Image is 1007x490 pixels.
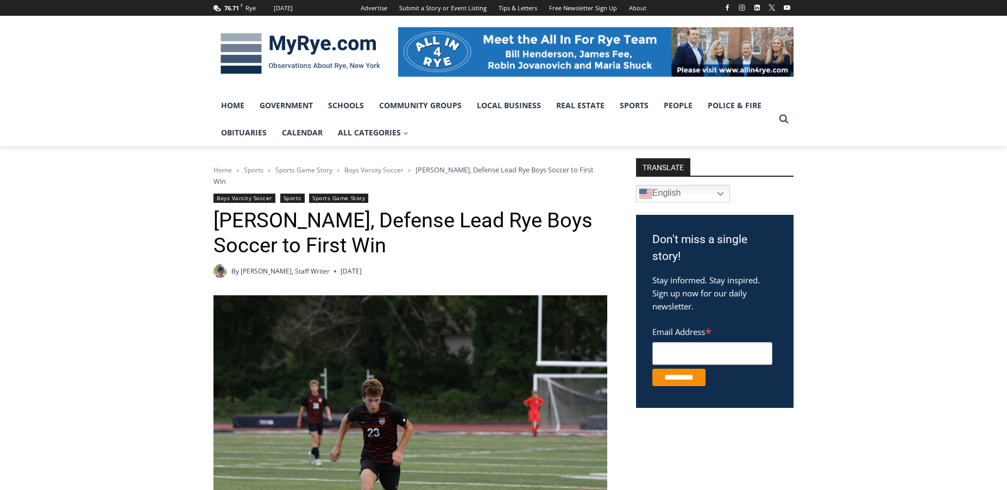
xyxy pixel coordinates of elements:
[213,165,232,175] a: Home
[341,266,362,276] time: [DATE]
[241,266,330,276] a: [PERSON_NAME], Staff Writer
[213,165,594,185] span: [PERSON_NAME], Defense Lead Rye Boys Soccer to First Win
[549,92,612,119] a: Real Estate
[765,1,778,14] a: X
[241,2,243,8] span: F
[612,92,656,119] a: Sports
[636,185,730,202] a: English
[213,92,252,119] a: Home
[213,119,274,146] a: Obituaries
[652,231,777,265] h3: Don't miss a single story!
[246,3,256,13] div: Rye
[639,187,652,200] img: en
[652,321,772,340] label: Email Address
[330,119,416,146] a: All Categories
[213,92,774,147] nav: Primary Navigation
[338,127,408,139] span: All Categories
[372,92,469,119] a: Community Groups
[721,1,734,14] a: Facebook
[337,166,340,174] span: >
[213,194,275,203] a: Boys Varsity Soccer
[236,166,240,174] span: >
[408,166,411,174] span: >
[469,92,549,119] a: Local Business
[398,27,794,76] img: All in for Rye
[320,92,372,119] a: Schools
[274,3,293,13] div: [DATE]
[213,208,607,258] h1: [PERSON_NAME], Defense Lead Rye Boys Soccer to First Win
[735,1,748,14] a: Instagram
[213,264,227,278] a: Author image
[252,92,320,119] a: Government
[774,109,794,129] button: View Search Form
[309,194,368,203] a: Sports Game Story
[781,1,794,14] a: YouTube
[244,165,263,175] a: Sports
[636,158,690,176] strong: TRANSLATE
[656,92,700,119] a: People
[224,4,239,12] span: 76.71
[700,92,769,119] a: Police & Fire
[274,119,330,146] a: Calendar
[652,274,777,313] p: Stay informed. Stay inspired. Sign up now for our daily newsletter.
[344,165,404,175] a: Boys Varsity Soccer
[213,164,607,187] nav: Breadcrumbs
[213,26,387,82] img: MyRye.com
[268,166,271,174] span: >
[280,194,305,203] a: Sports
[751,1,764,14] a: Linkedin
[213,264,227,278] img: (PHOTO: MyRye.com 2024 Head Intern, Editor and now Staff Writer Charlie Morris. Contributed.)Char...
[231,266,239,276] span: By
[275,165,332,175] a: Sports Game Story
